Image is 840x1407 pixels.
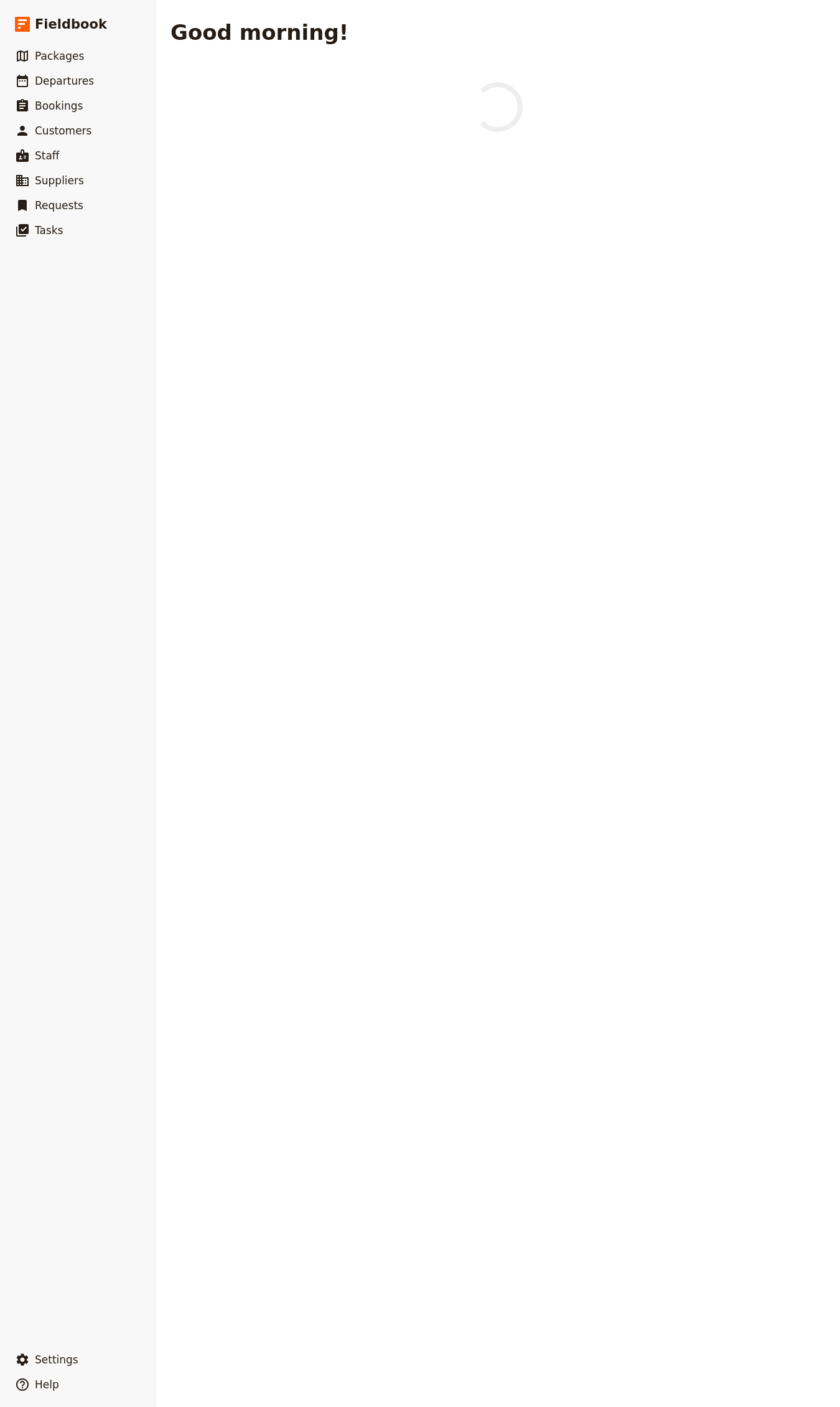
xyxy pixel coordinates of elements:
span: Customers [35,125,91,137]
span: Help [35,1378,59,1391]
span: Settings [35,1353,78,1366]
span: Suppliers [35,174,84,187]
span: Bookings [35,100,83,112]
h1: Good morning! [170,20,348,45]
span: Tasks [35,224,63,237]
span: Departures [35,75,94,87]
span: Requests [35,199,83,212]
span: Packages [35,50,84,62]
span: Staff [35,149,60,162]
span: Fieldbook [35,15,107,34]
